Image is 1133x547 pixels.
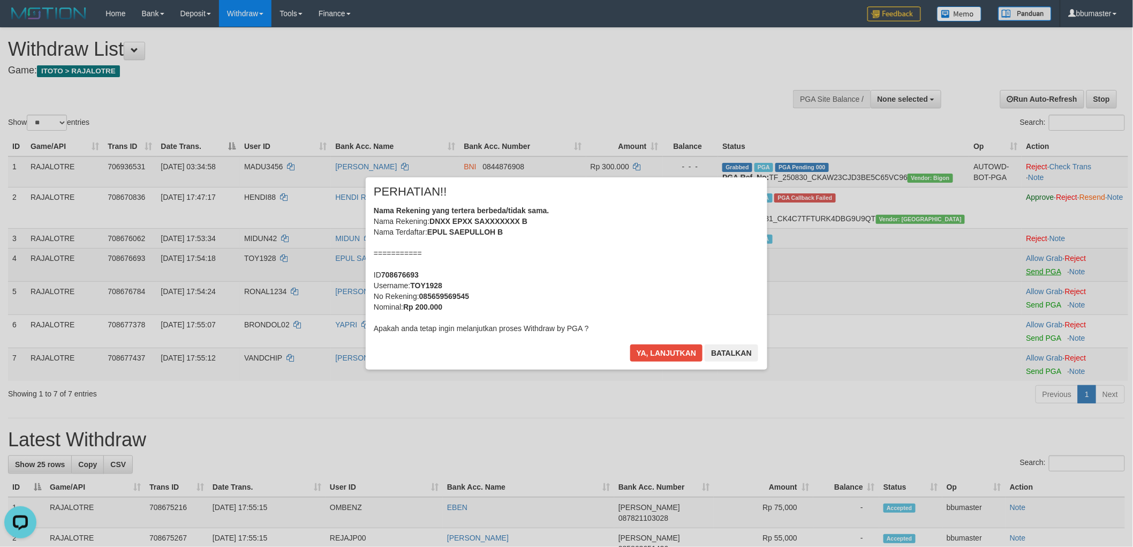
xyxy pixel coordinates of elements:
[705,344,758,362] button: Batalkan
[4,4,36,36] button: Open LiveChat chat widget
[630,344,703,362] button: Ya, lanjutkan
[374,206,549,215] b: Nama Rekening yang tertera berbeda/tidak sama.
[419,292,469,301] b: 085659569545
[410,281,442,290] b: TOY1928
[374,186,447,197] span: PERHATIAN!!
[374,205,759,334] div: Nama Rekening: Nama Terdaftar: =========== ID Username: No Rekening: Nominal: Apakah anda tetap i...
[429,217,527,226] b: DNXX EPXX SAXXXXXXX B
[427,228,503,236] b: EPUL SAEPULLOH B
[381,271,419,279] b: 708676693
[403,303,442,311] b: Rp 200.000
